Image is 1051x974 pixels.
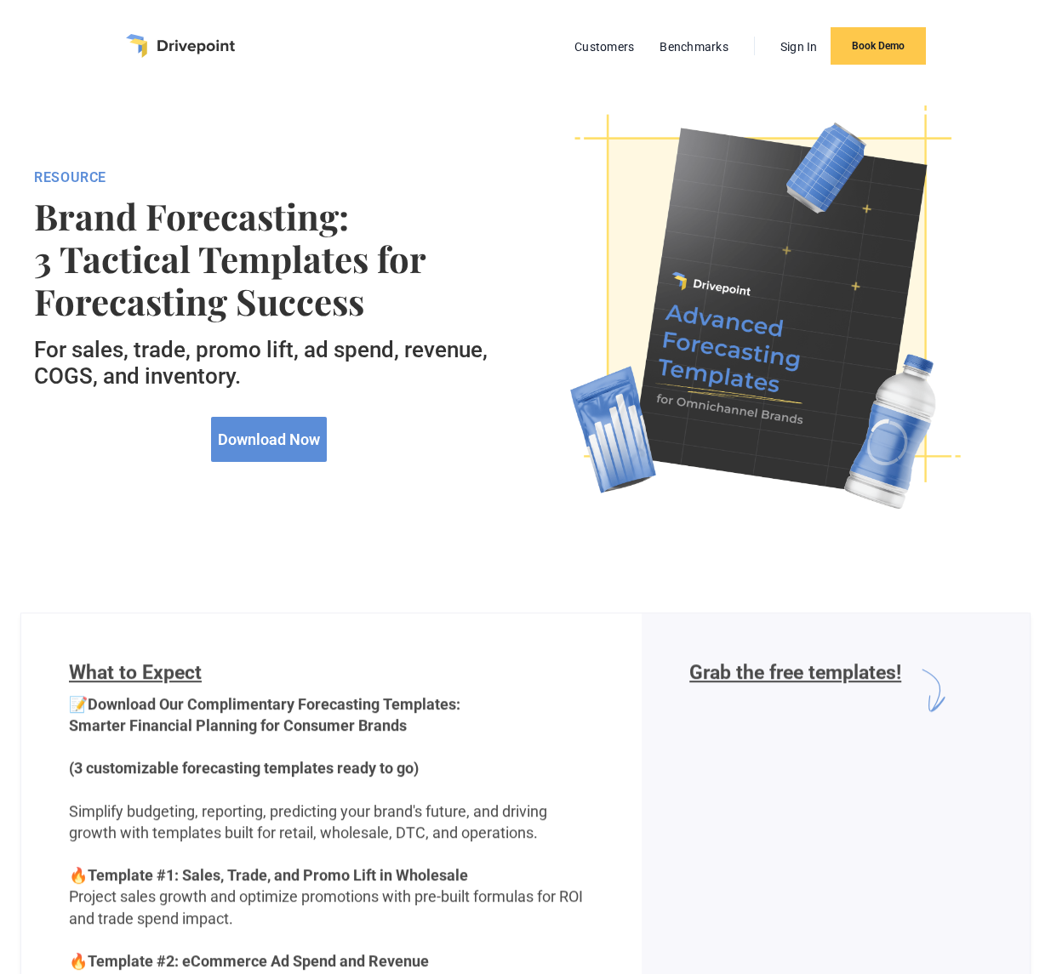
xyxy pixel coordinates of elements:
[88,866,468,884] strong: Template #1: Sales, Trade, and Promo Lift in Wholesale
[211,417,327,462] a: Download Now
[772,36,826,58] a: Sign In
[88,952,429,970] strong: Template #2: eCommerce Ad Spend and Revenue
[69,695,460,734] strong: Download Our Complimentary Forecasting Templates: Smarter Financial Planning for Consumer Brands
[566,36,643,58] a: Customers
[69,759,419,777] strong: (3 customizable forecasting templates ready to go)
[126,34,235,58] a: home
[34,169,505,186] div: RESOURCE
[651,36,737,58] a: Benchmarks
[34,337,505,390] h5: For sales, trade, promo lift, ad spend, revenue, COGS, and inventory.
[831,27,926,65] a: Book Demo
[69,661,202,684] span: What to Expect
[34,195,505,323] strong: Brand Forecasting: 3 Tactical Templates for Forecasting Success
[901,661,960,720] img: arrow
[689,661,901,720] h6: Grab the free templates!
